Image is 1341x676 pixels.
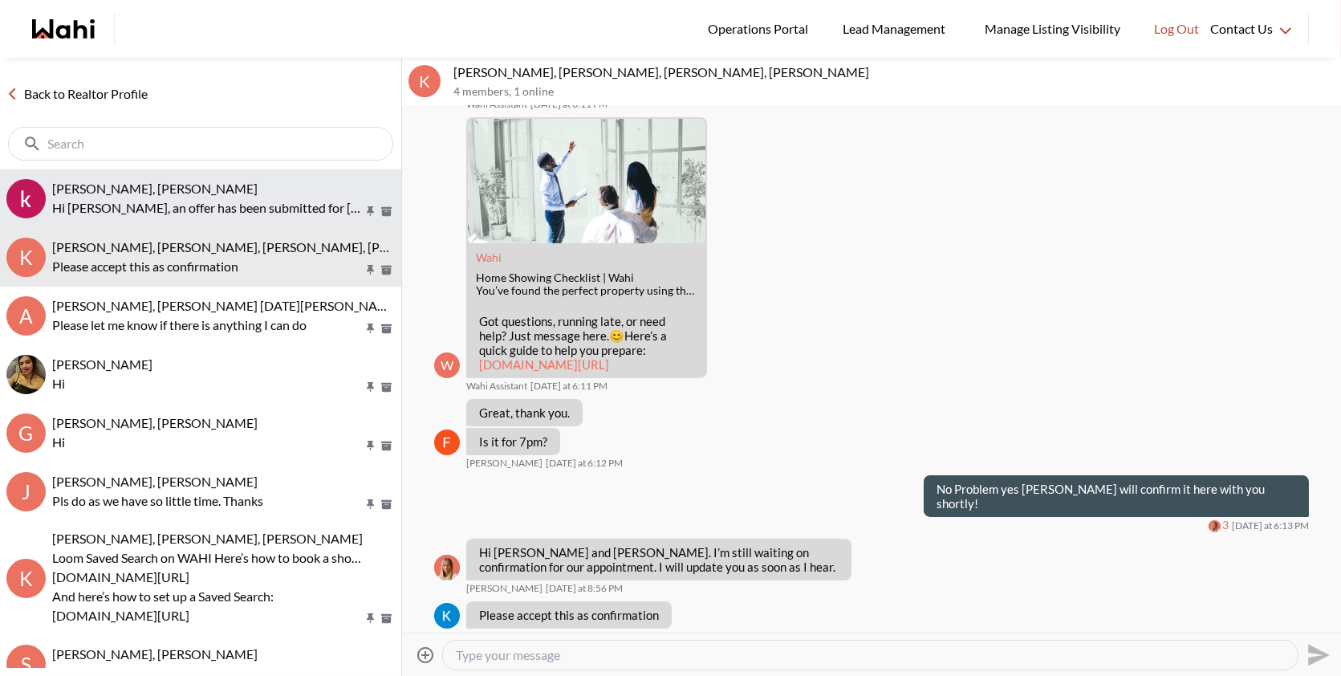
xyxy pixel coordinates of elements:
div: Kevin McKay [434,603,460,629]
div: A [6,296,46,336]
p: Pls do as we have so little time. Thanks [52,491,363,511]
p: [DOMAIN_NAME][URL] [52,568,363,587]
a: Wahi homepage [32,19,95,39]
p: [DOMAIN_NAME][URL] [52,606,363,625]
div: J [6,472,46,511]
span: [PERSON_NAME], [PERSON_NAME] [52,415,258,430]
p: [PERSON_NAME], [PERSON_NAME], [PERSON_NAME], [PERSON_NAME] [453,64,1335,80]
a: Attachment [476,250,502,264]
img: P [6,355,46,394]
img: M [1209,520,1221,532]
button: Send [1298,637,1335,673]
span: [PERSON_NAME] [466,582,542,595]
button: Archive [378,612,395,625]
p: Hi [PERSON_NAME], an offer has been submitted for [STREET_ADDRESS]. If you’re still interested in... [52,198,363,218]
span: 3 [1222,519,1229,532]
button: Archive [378,263,395,277]
span: [PERSON_NAME], [PERSON_NAME], [PERSON_NAME], [PERSON_NAME] [52,239,468,255]
p: Is it for 7pm? [479,434,547,449]
span: Wahi Assistant [466,380,527,393]
div: Home Showing Checklist | Wahi [476,271,697,285]
div: K [6,238,46,277]
span: [PERSON_NAME] [466,630,542,643]
p: Loom Saved Search on WAHI Here’s how to book a showing: [52,548,363,568]
p: Hi [52,433,363,452]
div: You’ve found the perfect property using the Wahi app. Now what? Book a showing instantly and foll... [476,284,697,298]
p: No Problem yes [PERSON_NAME] will confirm it here with you shortly! [937,482,1296,511]
span: Lead Management [843,18,951,39]
div: K [6,559,46,598]
a: [DOMAIN_NAME][URL] [479,357,609,372]
div: K [408,65,441,97]
div: Fawzia Sheikh [434,430,460,455]
button: Archive [378,381,395,394]
div: W [434,352,460,378]
time: 2025-09-22T22:13:22.287Z [1232,519,1309,532]
div: khalid Alvi, Behnam [6,179,46,218]
p: Great, thank you. [479,405,570,420]
button: Archive [378,205,395,218]
p: Got questions, running late, or need help? Just message here. Here’s a quick guide to help you pr... [479,314,694,372]
button: Archive [378,439,395,453]
span: Operations Portal [708,18,814,39]
button: Pin [364,498,378,511]
button: Pin [364,205,378,218]
div: G [6,413,46,453]
time: 2025-09-22T22:12:24.185Z [546,457,623,470]
p: Hi [52,374,363,393]
span: 😊 [609,328,624,343]
time: 2025-09-22T22:11:05.572Z [530,380,608,393]
span: [PERSON_NAME], [PERSON_NAME] [DATE][PERSON_NAME], [PERSON_NAME] [52,298,506,313]
span: Manage Listing Visibility [980,18,1125,39]
button: Archive [378,322,395,336]
p: Please accept this as confirmation [52,257,363,276]
span: [PERSON_NAME] [52,356,152,372]
button: Archive [378,498,395,511]
img: k [6,179,46,218]
span: [PERSON_NAME], [PERSON_NAME] [52,181,258,196]
p: Please let me know if there is anything I can do [52,316,363,335]
img: M [434,555,460,580]
span: [PERSON_NAME], [PERSON_NAME], [PERSON_NAME] [52,531,363,546]
time: 2025-09-23T02:36:13.719Z [546,630,628,643]
time: 2025-09-23T00:56:35.087Z [546,582,623,595]
div: Puja Mandal, Behnam [6,355,46,394]
div: Michelle Ryckman [434,555,460,580]
button: Pin [364,612,378,625]
p: Hi [PERSON_NAME] and [PERSON_NAME]. I’m still waiting on confirmation for our appointment. I will... [479,545,839,574]
div: Michelle Ryckman [1209,520,1221,532]
p: And here’s how to set up a Saved Search: [52,587,363,606]
input: Search [47,136,357,152]
span: [PERSON_NAME], [PERSON_NAME] [52,474,258,489]
button: Pin [364,381,378,394]
p: 4 members , 1 online [453,85,1335,99]
span: [PERSON_NAME] [466,457,542,470]
img: F [434,430,460,455]
button: Pin [364,263,378,277]
img: Home Showing Checklist | Wahi [468,119,705,243]
img: K [434,603,460,629]
span: Log Out [1154,18,1199,39]
button: Pin [364,439,378,453]
p: Please accept this as confirmation [479,608,659,622]
button: Pin [364,322,378,336]
span: [PERSON_NAME], [PERSON_NAME] [52,646,258,662]
textarea: Type your message [456,647,1285,663]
